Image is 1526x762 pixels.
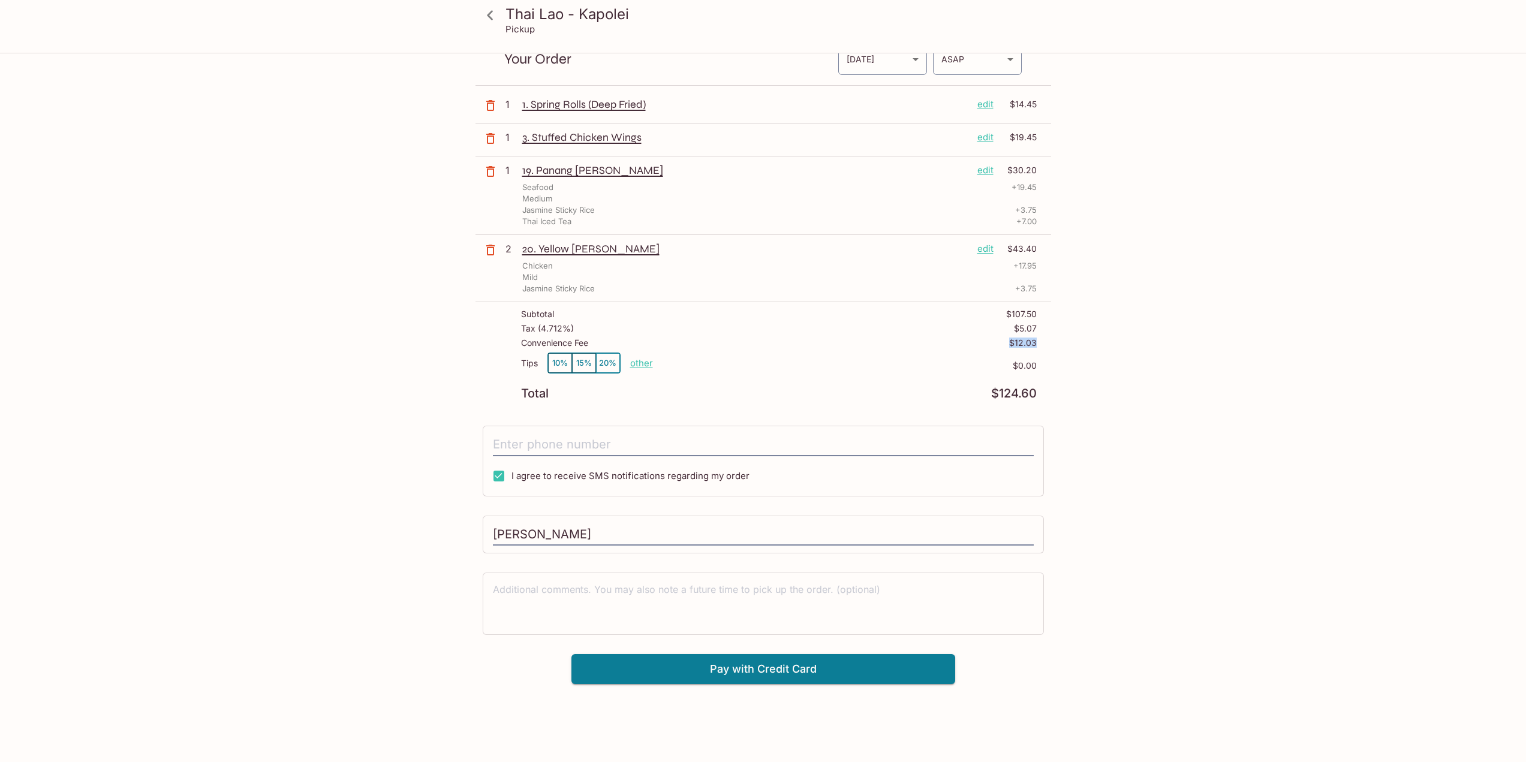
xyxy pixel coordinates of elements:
p: Thai Iced Tea [522,216,571,227]
p: $14.45 [1001,98,1037,111]
p: edit [977,242,994,255]
button: 20% [596,353,620,373]
div: [DATE] [838,43,927,75]
p: 3. Stuffed Chicken Wings [522,131,968,144]
p: + 19.45 [1012,182,1037,193]
p: edit [977,98,994,111]
p: edit [977,164,994,177]
div: ASAP [933,43,1022,75]
p: 1. Spring Rolls (Deep Fried) [522,98,968,111]
input: Enter phone number [493,433,1034,456]
p: Medium [522,193,552,204]
button: 10% [548,353,572,373]
button: 15% [572,353,596,373]
p: edit [977,131,994,144]
p: + 7.00 [1016,216,1037,227]
p: 20. Yellow [PERSON_NAME] [522,242,968,255]
button: Pay with Credit Card [571,654,955,684]
p: Your Order [504,53,838,65]
p: $43.40 [1001,242,1037,255]
p: + 17.95 [1013,260,1037,272]
p: + 3.75 [1015,283,1037,294]
p: $0.00 [653,361,1037,371]
p: Subtotal [521,309,554,319]
p: 19. Panang [PERSON_NAME] [522,164,968,177]
p: Jasmine Sticky Rice [522,204,595,216]
p: + 3.75 [1015,204,1037,216]
p: Convenience Fee [521,338,588,348]
p: Jasmine Sticky Rice [522,283,595,294]
p: $30.20 [1001,164,1037,177]
p: Mild [522,272,538,283]
p: Chicken [522,260,553,272]
p: $5.07 [1014,324,1037,333]
p: Tips [521,359,538,368]
button: other [630,357,653,369]
h3: Thai Lao - Kapolei [505,5,1042,23]
p: 1 [505,98,517,111]
p: 1 [505,164,517,177]
span: I agree to receive SMS notifications regarding my order [511,470,750,481]
p: 1 [505,131,517,144]
p: $124.60 [991,388,1037,399]
p: Tax ( 4.712% ) [521,324,574,333]
p: $19.45 [1001,131,1037,144]
input: Enter first and last name [493,523,1034,546]
p: Pickup [505,23,535,35]
p: $12.03 [1009,338,1037,348]
p: $107.50 [1006,309,1037,319]
p: 2 [505,242,517,255]
p: Seafood [522,182,553,193]
p: Total [521,388,549,399]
